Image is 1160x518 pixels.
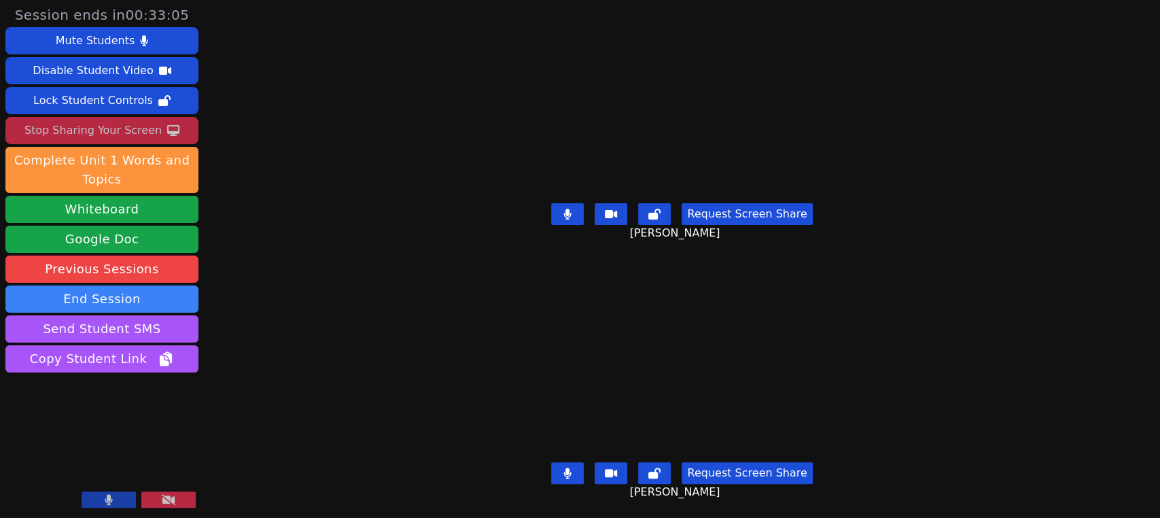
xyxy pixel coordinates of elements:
[682,203,812,225] button: Request Screen Share
[5,117,198,144] button: Stop Sharing Your Screen
[629,225,723,241] span: [PERSON_NAME]
[5,286,198,313] button: End Session
[33,60,153,82] div: Disable Student Video
[24,120,162,141] div: Stop Sharing Your Screen
[5,196,198,223] button: Whiteboard
[5,87,198,114] button: Lock Student Controls
[5,345,198,373] button: Copy Student Link
[56,30,135,52] div: Mute Students
[5,256,198,283] a: Previous Sessions
[682,462,812,484] button: Request Screen Share
[5,57,198,84] button: Disable Student Video
[15,5,190,24] span: Session ends in
[30,349,174,368] span: Copy Student Link
[5,27,198,54] button: Mute Students
[33,90,153,111] div: Lock Student Controls
[5,315,198,343] button: Send Student SMS
[5,147,198,193] button: Complete Unit 1 Words and Topics
[126,7,190,23] time: 00:33:05
[629,484,723,500] span: [PERSON_NAME]
[5,226,198,253] a: Google Doc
